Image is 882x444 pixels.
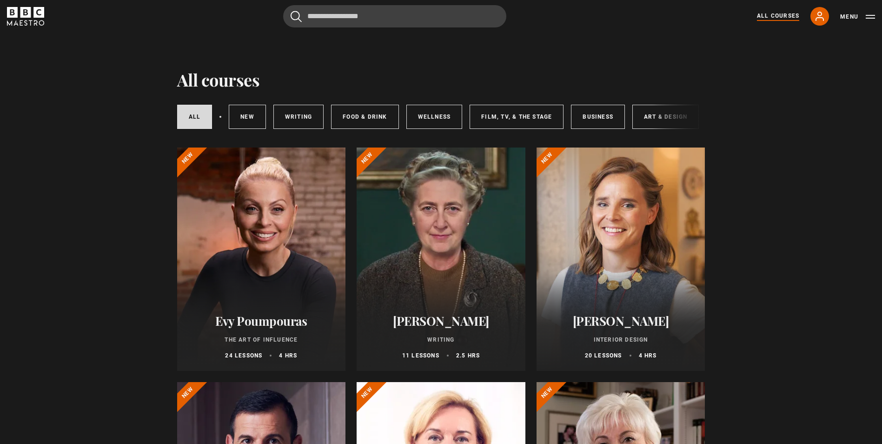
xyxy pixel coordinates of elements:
[456,351,480,360] p: 2.5 hrs
[279,351,297,360] p: 4 hrs
[632,105,699,129] a: Art & Design
[291,11,302,22] button: Submit the search query
[840,12,875,21] button: Toggle navigation
[757,12,799,21] a: All Courses
[229,105,266,129] a: New
[548,336,694,344] p: Interior Design
[331,105,398,129] a: Food & Drink
[639,351,657,360] p: 4 hrs
[225,351,262,360] p: 24 lessons
[368,336,514,344] p: Writing
[470,105,564,129] a: Film, TV, & The Stage
[406,105,463,129] a: Wellness
[402,351,439,360] p: 11 lessons
[537,148,705,371] a: [PERSON_NAME] Interior Design 20 lessons 4 hrs New
[7,7,44,26] svg: BBC Maestro
[585,351,622,360] p: 20 lessons
[188,314,335,328] h2: Evy Poumpouras
[357,148,525,371] a: [PERSON_NAME] Writing 11 lessons 2.5 hrs New
[283,5,506,27] input: Search
[177,105,212,129] a: All
[548,314,694,328] h2: [PERSON_NAME]
[368,314,514,328] h2: [PERSON_NAME]
[571,105,625,129] a: Business
[273,105,324,129] a: Writing
[188,336,335,344] p: The Art of Influence
[177,70,260,89] h1: All courses
[177,148,346,371] a: Evy Poumpouras The Art of Influence 24 lessons 4 hrs New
